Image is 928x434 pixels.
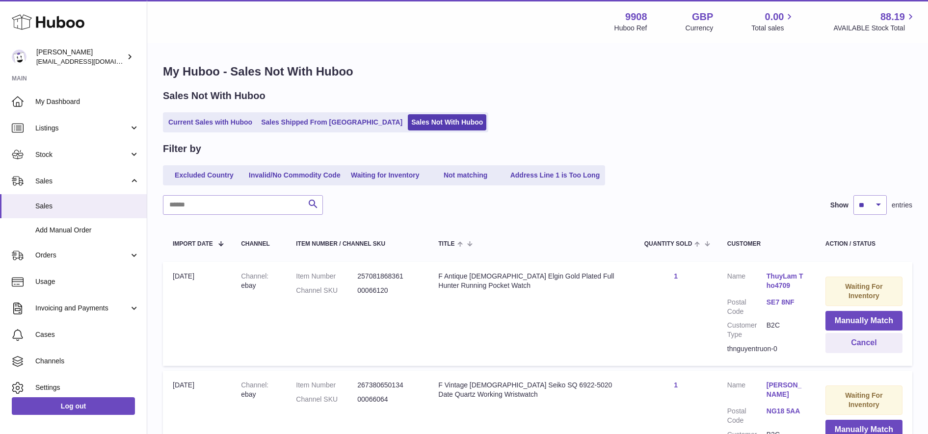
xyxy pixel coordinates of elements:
[830,201,848,210] label: Show
[173,241,213,247] span: Import date
[833,10,916,33] a: 88.19 AVAILABLE Stock Total
[258,114,406,130] a: Sales Shipped From [GEOGRAPHIC_DATA]
[346,167,424,183] a: Waiting for Inventory
[35,277,139,286] span: Usage
[765,10,784,24] span: 0.00
[438,272,624,290] div: F Antique [DEMOGRAPHIC_DATA] Elgin Gold Plated Full Hunter Running Pocket Watch
[727,344,806,354] div: thnguyentruon-0
[767,321,806,339] dd: B2C
[241,272,268,280] strong: Channel
[296,286,357,295] dt: Channel SKU
[507,167,604,183] a: Address Line 1 is Too Long
[296,272,357,281] dt: Item Number
[35,124,129,133] span: Listings
[245,167,344,183] a: Invalid/No Commodity Code
[35,357,139,366] span: Channels
[727,272,767,293] dt: Name
[35,330,139,339] span: Cases
[35,150,129,159] span: Stock
[241,381,268,389] strong: Channel
[357,395,419,404] dd: 00066064
[614,24,647,33] div: Huboo Ref
[163,89,265,102] h2: Sales Not With Huboo
[845,282,882,300] strong: Waiting For Inventory
[727,241,806,247] div: Customer
[357,272,419,281] dd: 257081868361
[438,241,454,247] span: Title
[845,391,882,408] strong: Waiting For Inventory
[727,298,767,316] dt: Postal Code
[35,226,139,235] span: Add Manual Order
[35,97,139,106] span: My Dashboard
[674,381,678,389] a: 1
[165,114,256,130] a: Current Sales with Huboo
[36,57,144,65] span: [EMAIL_ADDRESS][DOMAIN_NAME]
[426,167,505,183] a: Not matching
[163,64,912,79] h1: My Huboo - Sales Not With Huboo
[296,395,357,404] dt: Channel SKU
[686,24,714,33] div: Currency
[692,10,713,24] strong: GBP
[767,407,806,416] a: NG18 5AA
[825,241,902,247] div: Action / Status
[163,262,231,366] td: [DATE]
[165,167,243,183] a: Excluded Country
[438,381,624,399] div: F Vintage [DEMOGRAPHIC_DATA] Seiko SQ 6922-5020 Date Quartz Working Wristwatch
[35,304,129,313] span: Invoicing and Payments
[12,50,27,64] img: tbcollectables@hotmail.co.uk
[892,201,912,210] span: entries
[296,381,357,390] dt: Item Number
[727,407,767,425] dt: Postal Code
[880,10,905,24] span: 88.19
[767,272,806,290] a: ThuyLam Tho4709
[35,202,139,211] span: Sales
[674,272,678,280] a: 1
[36,48,125,66] div: [PERSON_NAME]
[825,311,902,331] button: Manually Match
[751,24,795,33] span: Total sales
[625,10,647,24] strong: 9908
[767,298,806,307] a: SE7 8NF
[357,286,419,295] dd: 00066120
[296,241,419,247] div: Item Number / Channel SKU
[767,381,806,399] a: [PERSON_NAME]
[357,381,419,390] dd: 267380650134
[12,397,135,415] a: Log out
[833,24,916,33] span: AVAILABLE Stock Total
[727,381,767,402] dt: Name
[408,114,486,130] a: Sales Not With Huboo
[241,272,276,290] div: ebay
[35,177,129,186] span: Sales
[825,333,902,353] button: Cancel
[727,321,767,339] dt: Customer Type
[644,241,692,247] span: Quantity Sold
[163,142,201,155] h2: Filter by
[35,383,139,392] span: Settings
[35,251,129,260] span: Orders
[241,241,276,247] div: Channel
[241,381,276,399] div: ebay
[751,10,795,33] a: 0.00 Total sales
